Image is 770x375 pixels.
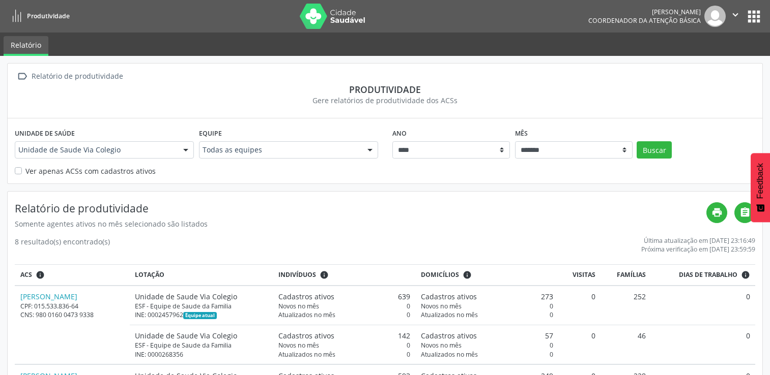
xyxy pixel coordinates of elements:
[7,8,70,24] a: Produtividade
[20,302,125,310] div: CPF: 015.533.836-64
[15,236,110,254] div: 8 resultado(s) encontrado(s)
[421,270,459,279] span: Domicílios
[637,141,672,159] button: Buscar
[601,286,651,325] td: 252
[558,325,601,364] td: 0
[515,126,528,141] label: Mês
[392,126,407,141] label: Ano
[36,270,45,279] i: ACSs que estiveram vinculados a uma UBS neste período, mesmo sem produtividade.
[421,310,478,319] span: Atualizados no mês
[15,218,706,229] div: Somente agentes ativos no mês selecionado são listados
[278,330,334,341] span: Cadastros ativos
[135,350,268,359] div: INE: 0000268356
[421,291,553,302] div: 273
[706,202,727,223] a: print
[421,291,477,302] span: Cadastros ativos
[25,166,156,176] label: Ver apenas ACSs com cadastros ativos
[421,341,462,350] span: Novos no mês
[641,245,755,254] div: Próxima verificação em [DATE] 23:59:59
[463,270,472,279] i: <div class="text-left"> <div> <strong>Cadastros ativos:</strong> Cadastros que estão vinculados a...
[651,286,755,325] td: 0
[588,8,701,16] div: [PERSON_NAME]
[278,302,410,310] div: 0
[15,126,75,141] label: Unidade de saúde
[30,69,125,84] div: Relatório de produtividade
[651,325,755,364] td: 0
[135,291,268,302] div: Unidade de Saude Via Colegio
[739,207,751,218] i: 
[15,95,755,106] div: Gere relatórios de produtividade dos ACSs
[679,270,737,279] span: Dias de trabalho
[199,126,222,141] label: Equipe
[421,302,553,310] div: 0
[15,202,706,215] h4: Relatório de produtividade
[421,341,553,350] div: 0
[183,312,216,319] span: Esta é a equipe atual deste Agente
[711,207,723,218] i: print
[278,350,410,359] div: 0
[130,265,273,286] th: Lotação
[15,69,30,84] i: 
[27,12,70,20] span: Produtividade
[135,302,268,310] div: ESF - Equipe de Saude da Familia
[421,330,477,341] span: Cadastros ativos
[756,163,765,199] span: Feedback
[278,341,410,350] div: 0
[421,350,478,359] span: Atualizados no mês
[20,292,77,301] a: [PERSON_NAME]
[203,145,357,155] span: Todas as equipes
[421,350,553,359] div: 0
[320,270,329,279] i: <div class="text-left"> <div> <strong>Cadastros ativos:</strong> Cadastros que estão vinculados a...
[135,310,268,319] div: INE: 0002457962
[558,286,601,325] td: 0
[20,310,125,319] div: CNS: 980 0160 0473 9338
[15,69,125,84] a:  Relatório de produtividade
[18,145,173,155] span: Unidade de Saude Via Colegio
[704,6,726,27] img: img
[641,236,755,245] div: Última atualização em [DATE] 23:16:49
[741,270,750,279] i: Dias em que o(a) ACS fez pelo menos uma visita, ou ficha de cadastro individual ou cadastro domic...
[421,330,553,341] div: 57
[278,291,410,302] div: 639
[278,270,316,279] span: Indivíduos
[4,36,48,56] a: Relatório
[278,310,410,319] div: 0
[745,8,763,25] button: apps
[135,341,268,350] div: ESF - Equipe de Saude da Familia
[734,202,755,223] a: 
[588,16,701,25] span: Coordenador da Atenção Básica
[601,325,651,364] td: 46
[135,330,268,341] div: Unidade de Saude Via Colegio
[278,302,319,310] span: Novos no mês
[730,9,741,20] i: 
[601,265,651,286] th: Famílias
[20,270,32,279] span: ACS
[421,302,462,310] span: Novos no mês
[278,341,319,350] span: Novos no mês
[278,310,335,319] span: Atualizados no mês
[558,265,601,286] th: Visitas
[278,350,335,359] span: Atualizados no mês
[278,291,334,302] span: Cadastros ativos
[726,6,745,27] button: 
[278,330,410,341] div: 142
[15,84,755,95] div: Produtividade
[751,153,770,222] button: Feedback - Mostrar pesquisa
[421,310,553,319] div: 0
